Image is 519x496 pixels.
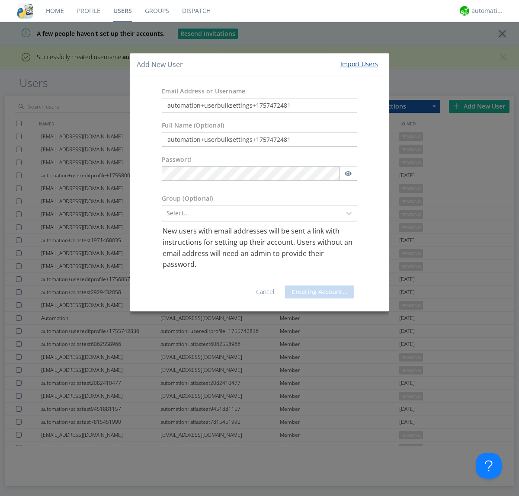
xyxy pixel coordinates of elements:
input: e.g. email@address.com, Housekeeping1 [162,98,357,113]
label: Group (Optional) [162,195,213,203]
h4: Add New User [137,60,183,70]
img: d2d01cd9b4174d08988066c6d424eccd [460,6,469,16]
input: Julie Appleseed [162,132,357,147]
label: Full Name (Optional) [162,122,224,130]
div: automation+atlas [471,6,504,15]
a: Cancel [256,288,274,296]
img: cddb5a64eb264b2086981ab96f4c1ba7 [17,3,33,19]
label: Email Address or Username [162,87,245,96]
div: Import Users [340,60,378,68]
label: Password [162,156,191,164]
p: New users with email addresses will be sent a link with instructions for setting up their account... [163,226,356,270]
button: Creating Account... [285,285,354,298]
